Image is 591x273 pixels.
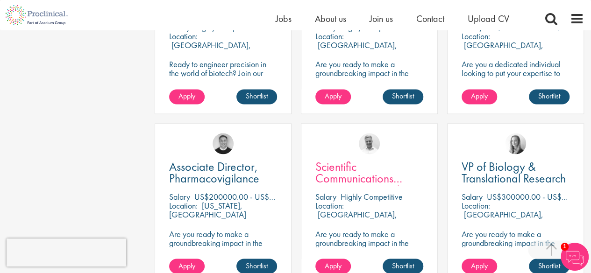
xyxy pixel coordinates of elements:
[276,13,292,25] a: Jobs
[315,89,351,104] a: Apply
[471,91,488,101] span: Apply
[315,191,336,202] span: Salary
[370,13,393,25] a: Join us
[315,161,423,184] a: Scientific Communications Manager - Oncology
[315,209,397,229] p: [GEOGRAPHIC_DATA], [GEOGRAPHIC_DATA]
[471,260,488,270] span: Apply
[169,159,259,186] span: Associate Director, Pharmacovigilance
[325,260,342,270] span: Apply
[462,40,543,59] p: [GEOGRAPHIC_DATA], [GEOGRAPHIC_DATA]
[178,91,195,101] span: Apply
[169,40,251,59] p: [GEOGRAPHIC_DATA], [GEOGRAPHIC_DATA]
[462,89,497,104] a: Apply
[561,243,589,271] img: Chatbot
[169,31,198,42] span: Location:
[325,91,342,101] span: Apply
[359,133,380,154] img: Joshua Bye
[178,260,195,270] span: Apply
[169,89,205,104] a: Apply
[7,238,126,266] iframe: reCAPTCHA
[462,191,483,202] span: Salary
[236,89,277,104] a: Shortlist
[315,40,397,59] p: [GEOGRAPHIC_DATA], [GEOGRAPHIC_DATA]
[169,60,277,113] p: Ready to engineer precision in the world of biotech? Join our client's cutting-edge team and play...
[529,89,570,104] a: Shortlist
[341,191,403,202] p: Highly Competitive
[462,31,490,42] span: Location:
[315,159,418,198] span: Scientific Communications Manager - Oncology
[462,161,570,184] a: VP of Biology & Translational Research
[315,60,423,113] p: Are you ready to make a groundbreaking impact in the world of biotechnology? Join a growing compa...
[383,89,423,104] a: Shortlist
[468,13,509,25] a: Upload CV
[169,161,277,184] a: Associate Director, Pharmacovigilance
[416,13,444,25] a: Contact
[169,200,198,211] span: Location:
[169,200,246,220] p: [US_STATE], [GEOGRAPHIC_DATA]
[462,159,566,186] span: VP of Biology & Translational Research
[169,191,190,202] span: Salary
[194,191,343,202] p: US$200000.00 - US$250000.00 per annum
[561,243,569,251] span: 1
[462,60,570,113] p: Are you a dedicated individual looking to put your expertise to work fully flexibly in a remote p...
[315,31,344,42] span: Location:
[462,200,490,211] span: Location:
[462,209,543,229] p: [GEOGRAPHIC_DATA], [GEOGRAPHIC_DATA]
[505,133,526,154] img: Sofia Amark
[315,13,346,25] a: About us
[213,133,234,154] img: Bo Forsen
[315,200,344,211] span: Location:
